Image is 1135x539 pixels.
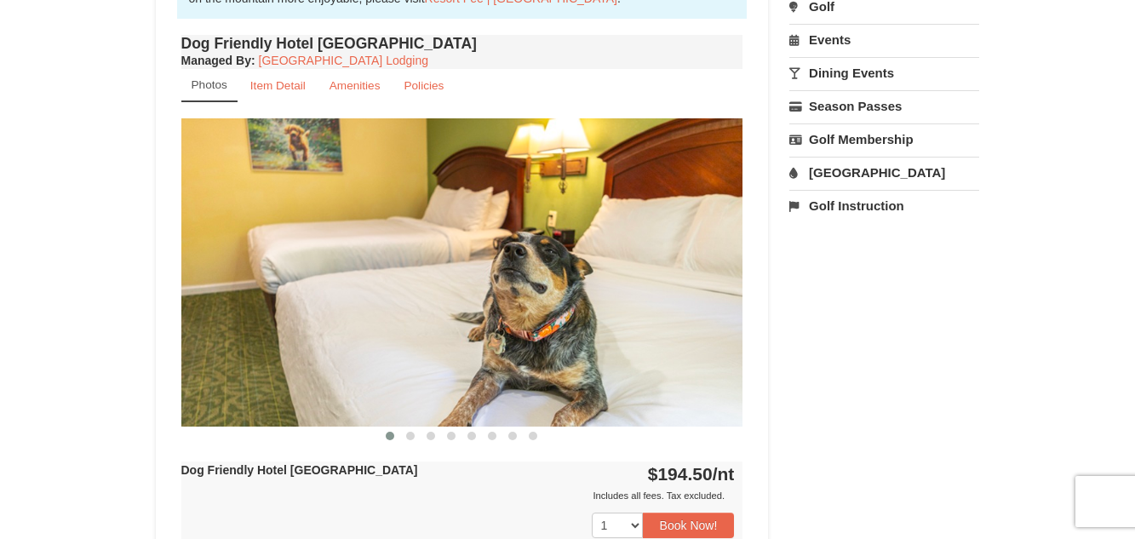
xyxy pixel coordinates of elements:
[318,69,392,102] a: Amenities
[713,464,735,484] span: /nt
[181,118,743,426] img: 18876286-336-12a840d7.jpg
[330,79,381,92] small: Amenities
[181,54,255,67] strong: :
[181,463,418,477] strong: Dog Friendly Hotel [GEOGRAPHIC_DATA]
[393,69,455,102] a: Policies
[789,190,979,221] a: Golf Instruction
[239,69,317,102] a: Item Detail
[192,78,227,91] small: Photos
[648,464,735,484] strong: $194.50
[789,123,979,155] a: Golf Membership
[181,69,238,102] a: Photos
[250,79,306,92] small: Item Detail
[181,487,735,504] div: Includes all fees. Tax excluded.
[643,513,735,538] button: Book Now!
[789,24,979,55] a: Events
[404,79,444,92] small: Policies
[789,90,979,122] a: Season Passes
[789,57,979,89] a: Dining Events
[259,54,428,67] a: [GEOGRAPHIC_DATA] Lodging
[789,157,979,188] a: [GEOGRAPHIC_DATA]
[181,54,251,67] span: Managed By
[181,35,743,52] h4: Dog Friendly Hotel [GEOGRAPHIC_DATA]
